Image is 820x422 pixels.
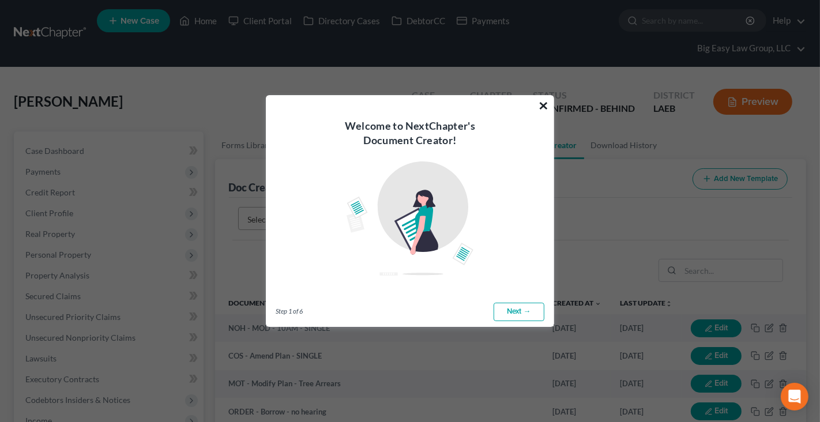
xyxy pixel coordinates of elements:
[781,383,808,410] div: Open Intercom Messenger
[276,307,303,316] span: Step 1 of 6
[280,119,540,148] h4: Welcome to NextChapter's Document Creator!
[538,96,549,115] button: ×
[494,303,544,321] a: Next →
